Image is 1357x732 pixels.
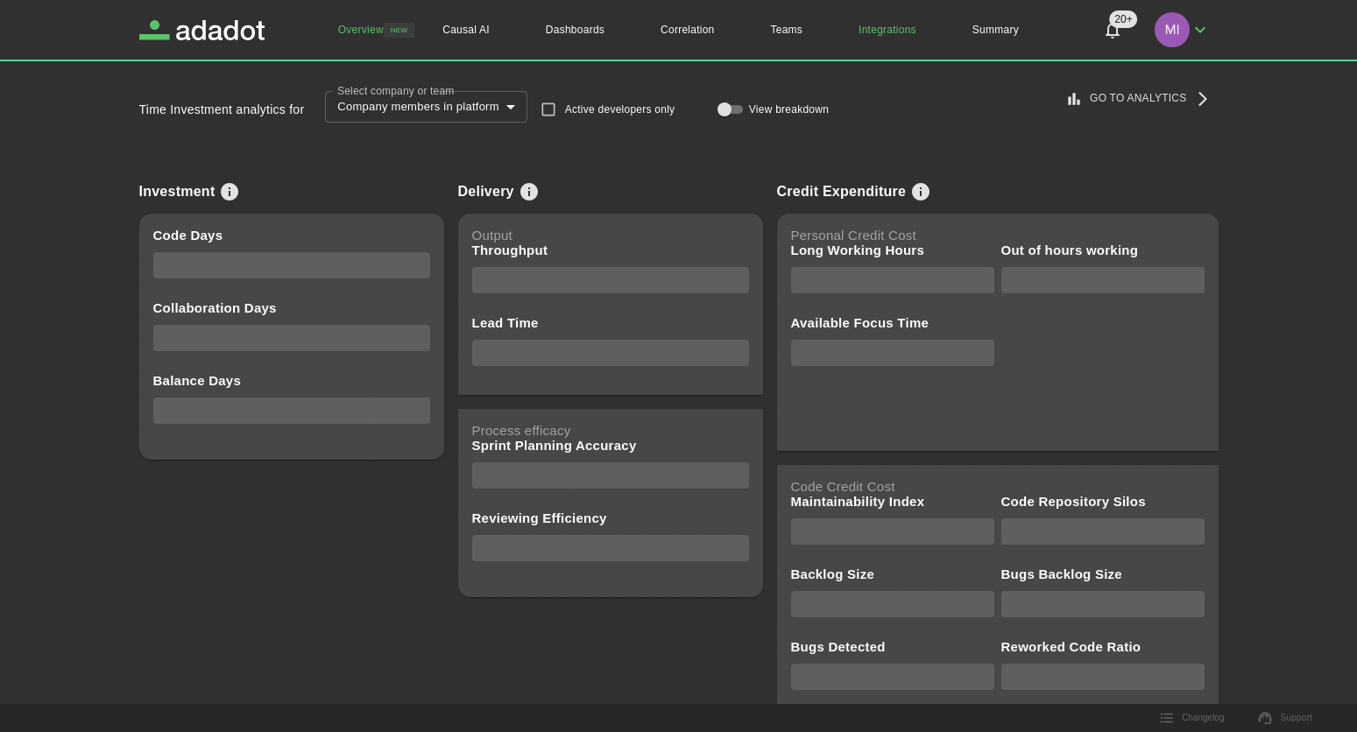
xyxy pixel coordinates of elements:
p: Out of hours working [1001,243,1139,257]
img: miguel.oliveira [1155,12,1190,47]
span: 20+ [1109,11,1137,28]
p: Credit Expenditure [777,184,907,200]
p: Output [472,228,749,243]
p: Maintainability Index [791,494,925,509]
p: Throughput [472,243,548,257]
button: View info on metrics [215,177,244,207]
p: Delivery [458,184,514,200]
p: Balance Days [153,373,242,388]
a: Go to Analytics [1062,84,1218,113]
p: Investment [139,184,216,200]
button: View info on metrics [514,177,544,207]
a: Adadot Homepage [139,20,265,40]
label: As developers are regarded the ones that did at least one commit 10% of the working days of the p... [532,91,689,128]
p: Collaboration Days [153,300,277,315]
p: View breakdown [749,102,829,117]
span: controlled [714,99,735,120]
p: Time Investment analytics for [139,102,305,116]
p: Reviewing Efficiency [472,510,607,525]
button: Changelog [1150,705,1234,731]
p: Reworked Code Ratio [1001,639,1141,654]
p: Code Repository Silos [1001,494,1146,509]
p: Backlog Size [791,567,875,581]
p: Code Credit Cost [791,479,1205,494]
button: View info on metrics [906,177,936,207]
button: Notifications [1092,9,1134,51]
button: miguel.oliveira [1148,7,1218,53]
p: Lead Time [472,315,539,330]
p: Bugs Backlog Size [1001,567,1122,581]
p: Personal Credit Cost [791,228,1205,243]
p: Sprint Planning Accuracy [472,438,637,453]
div: Company members in platform [337,99,498,116]
p: Bugs Detected [791,639,886,654]
p: Code Days [153,228,223,243]
p: Long Working Hours [791,243,925,257]
p: Active developers only [565,102,675,117]
span: Developers only [532,93,565,126]
a: Support [1248,705,1323,731]
p: Available Focus Time [791,315,929,330]
p: Process efficacy [472,423,749,438]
